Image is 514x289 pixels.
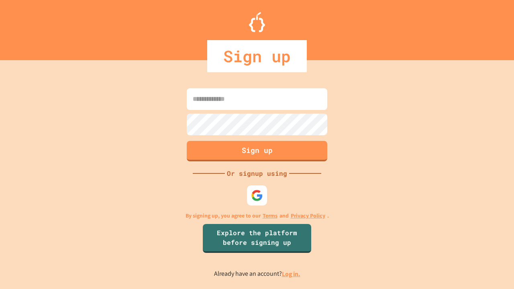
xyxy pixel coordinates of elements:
[249,12,265,32] img: Logo.svg
[186,212,329,220] p: By signing up, you agree to our and .
[251,189,263,201] img: google-icon.svg
[225,169,289,178] div: Or signup using
[291,212,325,220] a: Privacy Policy
[207,40,307,72] div: Sign up
[282,270,300,278] a: Log in.
[263,212,277,220] a: Terms
[214,269,300,279] p: Already have an account?
[203,224,311,253] a: Explore the platform before signing up
[187,141,327,161] button: Sign up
